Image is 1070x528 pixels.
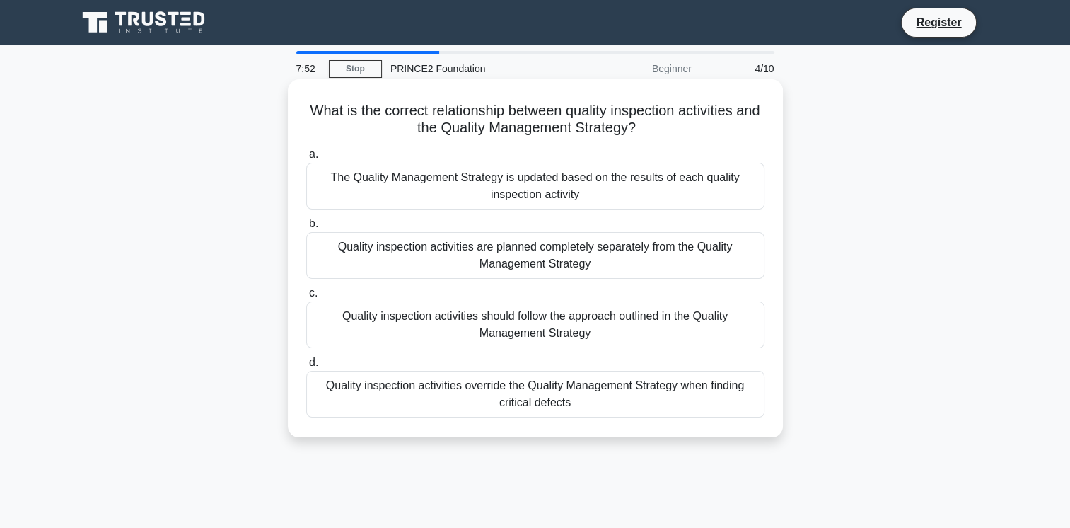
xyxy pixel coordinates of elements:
[309,356,318,368] span: d.
[309,287,318,299] span: c.
[309,148,318,160] span: a.
[907,13,970,31] a: Register
[576,54,700,83] div: Beginner
[306,232,764,279] div: Quality inspection activities are planned completely separately from the Quality Management Strategy
[329,60,382,78] a: Stop
[288,54,329,83] div: 7:52
[700,54,783,83] div: 4/10
[305,102,766,137] h5: What is the correct relationship between quality inspection activities and the Quality Management...
[306,302,764,348] div: Quality inspection activities should follow the approach outlined in the Quality Management Strategy
[309,217,318,229] span: b.
[382,54,576,83] div: PRINCE2 Foundation
[306,371,764,418] div: Quality inspection activities override the Quality Management Strategy when finding critical defects
[306,163,764,210] div: The Quality Management Strategy is updated based on the results of each quality inspection activity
